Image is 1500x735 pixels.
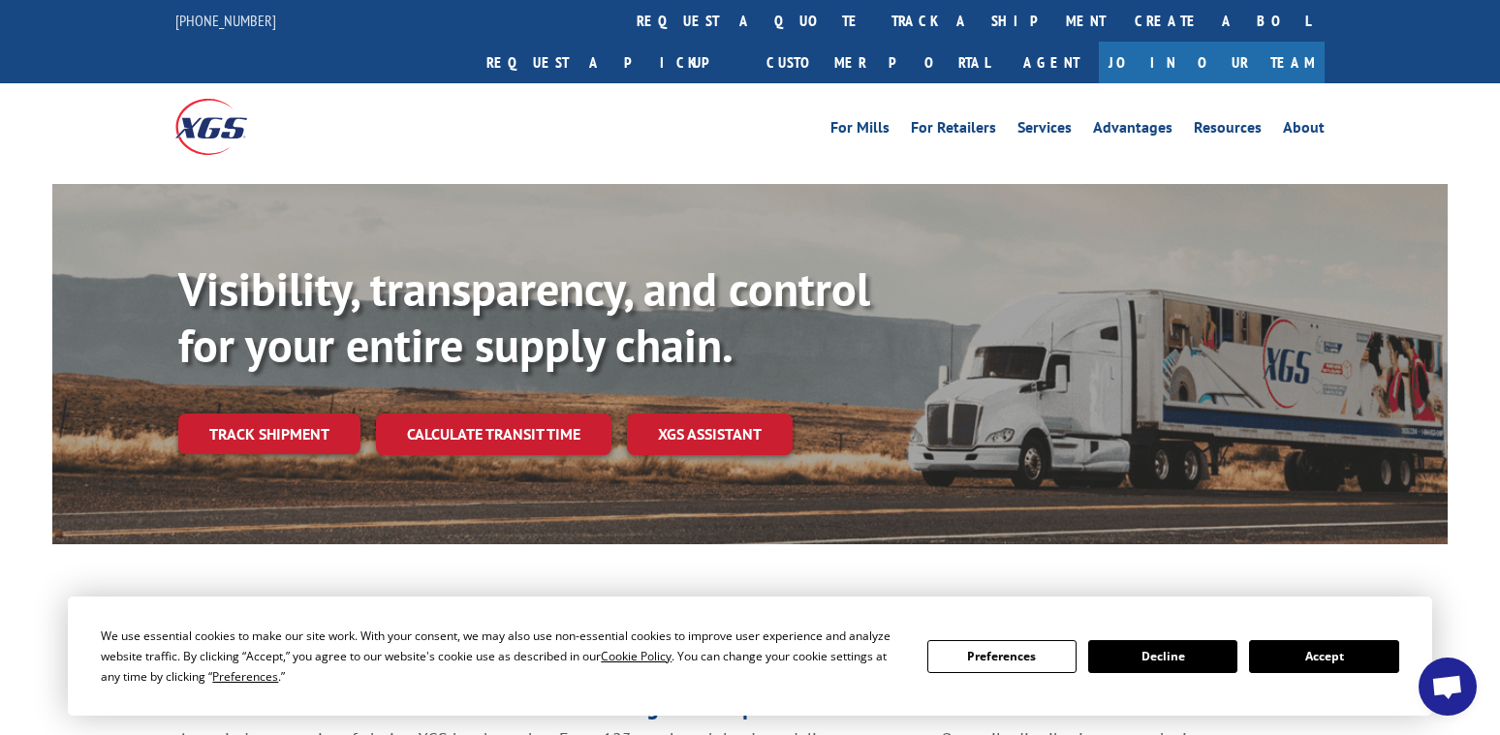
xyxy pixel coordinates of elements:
[1017,120,1072,141] a: Services
[627,413,793,455] a: XGS ASSISTANT
[1099,42,1325,83] a: Join Our Team
[175,11,276,30] a: [PHONE_NUMBER]
[1093,120,1172,141] a: Advantages
[830,120,890,141] a: For Mills
[101,626,903,687] div: We use essential cookies to make our site work. With your consent, we may also use non-essential ...
[752,42,1004,83] a: Customer Portal
[1088,640,1237,673] button: Decline
[472,42,752,83] a: Request a pickup
[911,120,996,141] a: For Retailers
[927,640,1077,673] button: Preferences
[1194,120,1262,141] a: Resources
[1249,640,1398,673] button: Accept
[376,413,611,455] a: Calculate transit time
[601,648,672,664] span: Cookie Policy
[1004,42,1099,83] a: Agent
[68,597,1432,716] div: Cookie Consent Prompt
[212,668,278,685] span: Preferences
[178,413,360,454] a: Track shipment
[178,259,870,375] b: Visibility, transparency, and control for your entire supply chain.
[1419,658,1477,716] a: Open chat
[1283,120,1325,141] a: About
